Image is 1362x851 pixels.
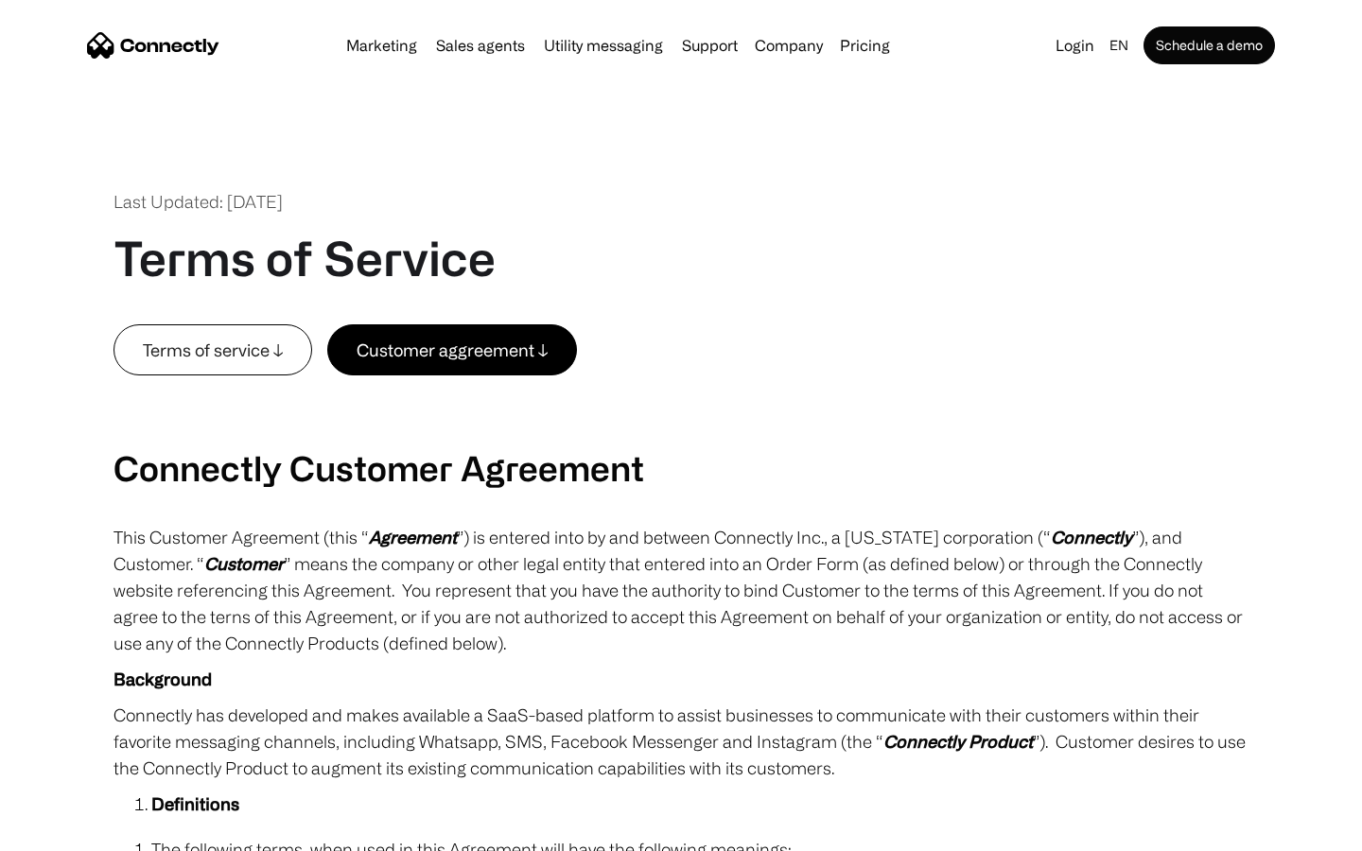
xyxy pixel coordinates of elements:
[143,337,283,363] div: Terms of service ↓
[113,447,1248,488] h2: Connectly Customer Agreement
[113,702,1248,781] p: Connectly has developed and makes available a SaaS-based platform to assist businesses to communi...
[755,32,823,59] div: Company
[369,528,457,547] em: Agreement
[357,337,548,363] div: Customer aggreement ↓
[1048,32,1102,59] a: Login
[151,794,239,813] strong: Definitions
[113,230,496,287] h1: Terms of Service
[536,38,671,53] a: Utility messaging
[113,669,212,688] strong: Background
[113,411,1248,438] p: ‍
[1051,528,1132,547] em: Connectly
[113,524,1248,656] p: This Customer Agreement (this “ ”) is entered into by and between Connectly Inc., a [US_STATE] co...
[38,818,113,844] ul: Language list
[883,732,1033,751] em: Connectly Product
[428,38,533,53] a: Sales agents
[832,38,898,53] a: Pricing
[19,816,113,844] aside: Language selected: English
[1144,26,1275,64] a: Schedule a demo
[339,38,425,53] a: Marketing
[674,38,745,53] a: Support
[113,375,1248,402] p: ‍
[204,554,284,573] em: Customer
[1109,32,1128,59] div: en
[113,189,283,215] div: Last Updated: [DATE]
